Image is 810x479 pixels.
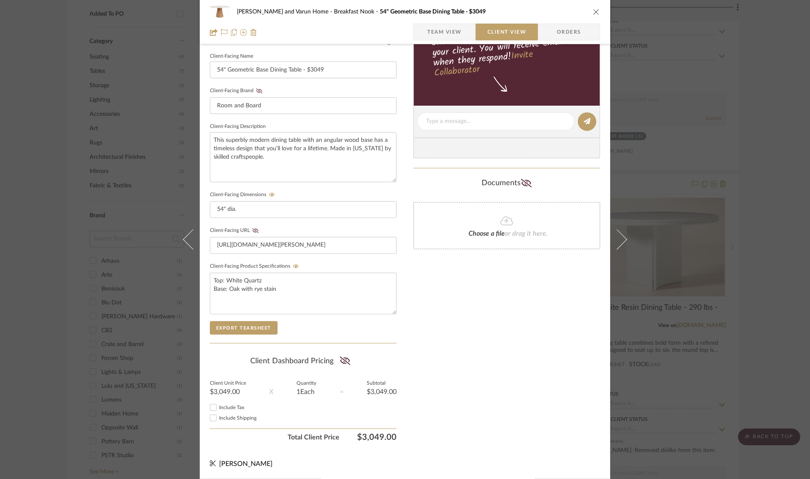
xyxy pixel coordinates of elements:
button: Client-Facing Dimensions [266,192,278,198]
span: Orders [548,24,590,40]
label: Subtotal [367,381,397,386]
div: Share details about this item with your client. You will receive emails when they respond! [413,24,601,80]
div: Documents [413,177,600,190]
div: $3,049.00 [210,389,246,395]
span: Choose a file [469,230,505,237]
span: or drag it here. [505,230,548,237]
span: Include Tax [219,405,244,410]
span: 54" Geometric Base Dining Table - $3049 [380,9,486,15]
label: Client-Facing Name [210,54,253,59]
label: Quantity [297,381,317,386]
button: Client-Facing Brand [254,88,265,94]
div: X [269,387,273,397]
input: Enter item URL [210,237,397,254]
span: Breakfast Nook [334,9,380,15]
span: Include Shipping [219,415,257,420]
label: Client Unit Price [210,381,246,386]
label: Client-Facing URL [210,228,261,234]
div: $3,049.00 [367,389,397,395]
button: Export Tearsheet [210,321,278,335]
span: Client View [487,24,526,40]
img: Remove from project [250,29,257,36]
img: 464b577b-c05d-413c-bbf2-72d4d8ae1ace_48x40.jpg [210,3,230,20]
span: [PERSON_NAME] and Varun Home [237,9,334,15]
span: [PERSON_NAME] [219,460,273,467]
div: Client Dashboard Pricing [210,352,397,371]
label: Client-Facing Brand [210,88,265,94]
span: Total Client Price [210,432,339,442]
input: Enter Client-Facing Item Name [210,61,397,78]
label: Client-Facing Product Specifications [210,263,302,269]
span: Team View [427,24,462,40]
label: Client-Facing Dimensions [210,192,278,198]
button: close [593,8,600,16]
label: Client-Facing Description [210,125,266,129]
span: $3,049.00 [339,432,397,442]
button: Client-Facing URL [250,228,261,234]
button: Client-Facing Product Specifications [290,263,302,269]
input: Enter item dimensions [210,201,397,218]
div: 1 Each [297,389,317,395]
input: Enter Client-Facing Brand [210,97,397,114]
div: = [340,387,344,397]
